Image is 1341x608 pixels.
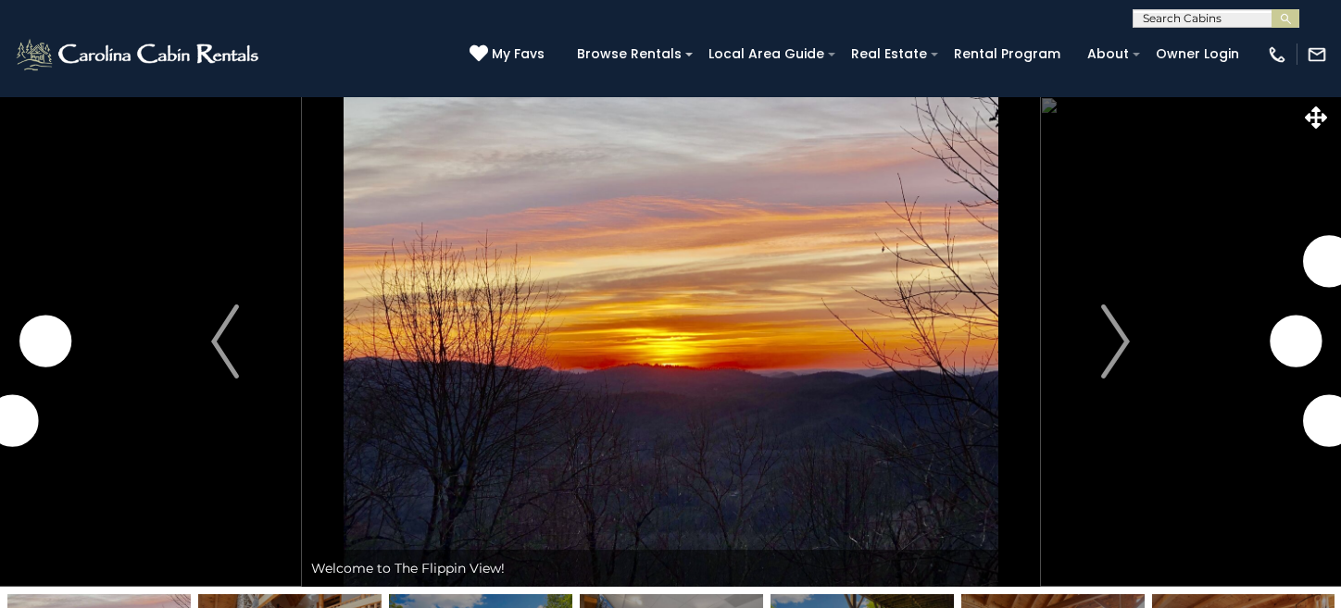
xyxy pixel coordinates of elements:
img: White-1-2.png [14,36,264,73]
a: My Favs [470,44,549,65]
img: arrow [1102,304,1130,378]
img: mail-regular-white.png [1307,44,1327,65]
button: Next [1039,96,1192,587]
span: My Favs [492,44,545,64]
img: phone-regular-white.png [1267,44,1287,65]
a: Real Estate [842,40,936,68]
a: Owner Login [1147,40,1248,68]
a: Local Area Guide [699,40,833,68]
button: Previous [149,96,302,587]
a: About [1078,40,1138,68]
a: Rental Program [945,40,1070,68]
img: arrow [211,304,239,378]
div: Welcome to The Flippin View! [302,550,1040,587]
a: Browse Rentals [568,40,691,68]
